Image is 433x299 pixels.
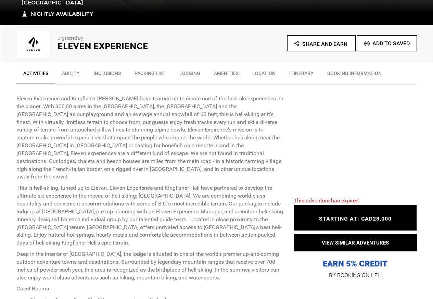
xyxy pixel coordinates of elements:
span: This adventure has expired [294,197,359,204]
a: Ability [55,66,87,84]
a: Activities [16,66,55,84]
p: BY BOOKING ON HELI [294,271,417,280]
p: Organized By [58,35,198,42]
a: BOOKING INFORMATION [320,66,389,84]
a: Amenities [207,66,245,84]
h2: Eleven Experience [58,42,198,51]
span: Share and Earn [302,41,347,47]
span: Add To Saved [372,40,410,47]
p: Eleven Experience and Kingfisher [PERSON_NAME] have teamed up to create one of the best ski exper... [16,95,283,181]
a: Inclusions [87,66,128,84]
span: Nightly Availability [30,11,93,17]
p: Deep in the interior of [GEOGRAPHIC_DATA], the lodge is situated in one of the world’s premier up... [16,250,283,282]
span: STARTING AT: CAD28,000 [319,215,392,222]
img: img_1e092992658a6b93aba699cbb498c2e1.png [16,30,51,58]
button: VIEW SIMILAR ADVENTURES [294,234,417,251]
a: Packing List [128,66,173,84]
a: Lodging [173,66,207,84]
p: This is heli-skiing, turned up to Eleven. Eleven Experience and Kingfisher Heli have partnered to... [16,184,283,247]
a: Itinerary [282,66,320,84]
p: Guest Rooms [16,285,283,293]
a: Location [245,66,282,84]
